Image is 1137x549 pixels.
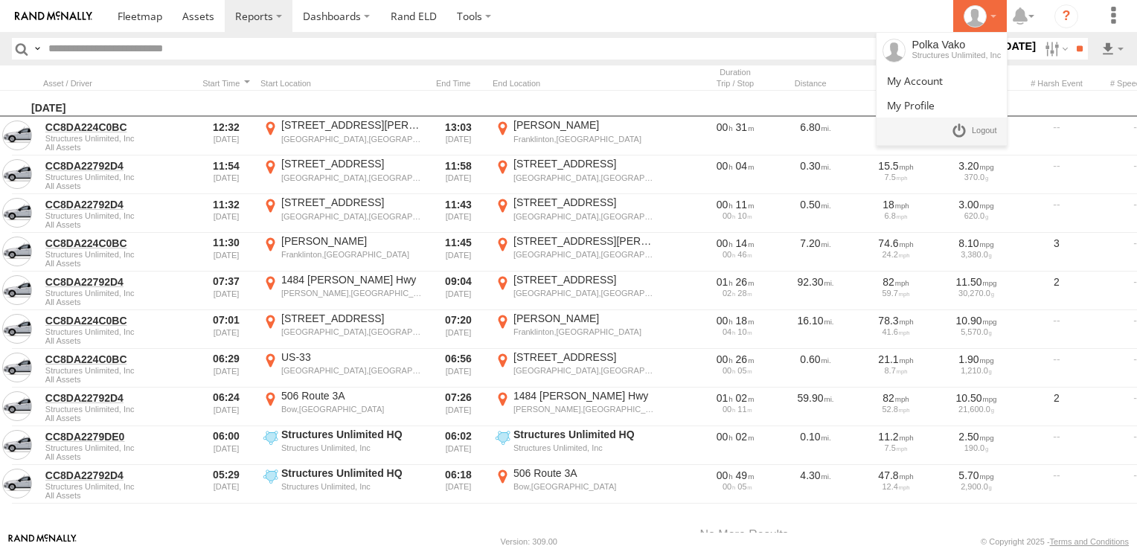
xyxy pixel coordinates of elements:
div: [STREET_ADDRESS] [281,196,422,209]
a: CC8DA224C0BC [45,314,190,327]
div: [GEOGRAPHIC_DATA],[GEOGRAPHIC_DATA] [513,173,654,183]
div: [2944s] 30/09/2025 05:29 - 30/09/2025 06:18 [700,469,770,482]
div: Franklinton,[GEOGRAPHIC_DATA] [513,134,654,144]
div: [GEOGRAPHIC_DATA],[GEOGRAPHIC_DATA] [281,211,422,222]
span: 04 [723,327,735,336]
div: 0.60 [778,350,853,386]
a: CC8DA22792D4 [45,391,190,405]
div: 82 [861,391,931,405]
div: 11.50 [941,275,1011,289]
div: [PERSON_NAME] [281,234,422,248]
div: [GEOGRAPHIC_DATA],[GEOGRAPHIC_DATA] [281,327,422,337]
div: Polka Vako [958,5,1002,28]
div: 11:45 [DATE] [430,234,487,270]
a: View Asset in Asset Management [2,121,32,150]
div: 12.4 [861,482,931,491]
div: 0.10 [778,428,853,463]
div: 47.8 [861,469,931,482]
div: 3,380.0 [941,250,1011,259]
div: Franklinton,[GEOGRAPHIC_DATA] [281,249,422,260]
div: Structures Unlimited HQ [281,428,422,441]
div: [GEOGRAPHIC_DATA],[GEOGRAPHIC_DATA] [513,211,654,222]
a: View Asset in Asset Management [2,469,32,498]
label: Export results as... [1100,38,1125,60]
div: 11:54 [DATE] [198,157,254,193]
div: Structures Unlimited, Inc [281,481,422,492]
a: CC8DA224C0BC [45,121,190,134]
div: 13:03 [DATE] [430,118,487,154]
label: Click to View Event Location [260,428,424,463]
a: View Asset in Asset Management [2,314,32,344]
div: 05:29 [DATE] [198,466,254,502]
span: 05 [737,482,752,491]
div: [1866s] 30/09/2025 12:32 - 30/09/2025 13:03 [700,121,770,134]
div: 6.80 [778,118,853,154]
span: 00 [717,315,733,327]
div: [STREET_ADDRESS][PERSON_NAME] [281,118,422,132]
span: 00 [723,405,735,414]
div: 11:43 [DATE] [430,196,487,231]
div: 8.10 [941,237,1011,250]
div: 0.30 [778,157,853,193]
label: Click to View Event Location [493,118,656,154]
div: Version: 309.00 [501,537,557,546]
div: Structures Unlimited, Inc [281,443,422,453]
label: Click to View Event Location [493,196,656,231]
div: 7.5 [861,443,931,452]
div: 10.50 [941,391,1011,405]
div: 2 [1019,389,1094,425]
div: 59.7 [861,289,931,298]
div: 3 [1019,234,1094,270]
label: Click to View Event Location [493,428,656,463]
div: 82 [861,275,931,289]
div: 06:24 [DATE] [198,389,254,425]
a: CC8DA2279DE0 [45,430,190,443]
span: Structures Unlimited, Inc [45,443,190,452]
div: 07:20 [DATE] [430,312,487,347]
div: [STREET_ADDRESS] [281,157,422,170]
a: View Asset in Asset Management [2,198,32,228]
span: Filter Results to this Group [45,259,190,268]
label: Click to View Event Location [493,234,656,270]
div: [3743s] 30/09/2025 06:24 - 30/09/2025 07:26 [700,391,770,405]
div: 24.2 [861,250,931,259]
a: View Asset in Asset Management [2,353,32,382]
label: Click to View Event Location [260,312,424,347]
div: 30,270.0 [941,289,1011,298]
div: 07:01 [DATE] [198,312,254,347]
span: 01 [717,392,733,404]
div: 75.2 [861,121,931,134]
label: Click to View Event Location [260,118,424,154]
div: Structures Unlimited HQ [513,428,654,441]
div: 06:56 [DATE] [430,350,487,386]
label: Click to View Event Location [493,389,656,425]
div: 1.90 [941,353,1011,366]
span: 05 [737,366,752,375]
div: 21.7 [861,134,931,143]
span: Filter Results to this Group [45,182,190,190]
div: 11:58 [DATE] [430,157,487,193]
span: 26 [736,276,755,288]
div: [131s] 30/09/2025 06:00 - 30/09/2025 06:02 [700,430,770,443]
div: Franklinton,[GEOGRAPHIC_DATA] [513,327,654,337]
label: Search Filter Options [1039,38,1071,60]
div: [GEOGRAPHIC_DATA],[GEOGRAPHIC_DATA] [281,173,422,183]
div: 52.8 [861,405,931,414]
label: Click to View Event Location [493,312,656,347]
div: Bow,[GEOGRAPHIC_DATA] [513,481,654,492]
span: 02 [736,431,755,443]
label: Click to View Event Location [493,157,656,193]
div: 07:37 [DATE] [198,273,254,309]
div: [STREET_ADDRESS][PERSON_NAME] [513,234,654,248]
a: CC8DA224C0BC [45,237,190,250]
div: [GEOGRAPHIC_DATA],[GEOGRAPHIC_DATA] [513,249,654,260]
div: 5.70 [941,469,1011,482]
div: 2.50 [941,430,1011,443]
span: 28 [737,289,752,298]
div: Click to Sort [430,78,487,89]
span: 00 [717,237,733,249]
div: 06:00 [DATE] [198,428,254,463]
span: 02 [736,392,755,404]
div: 07:26 [DATE] [430,389,487,425]
span: 02 [723,289,735,298]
